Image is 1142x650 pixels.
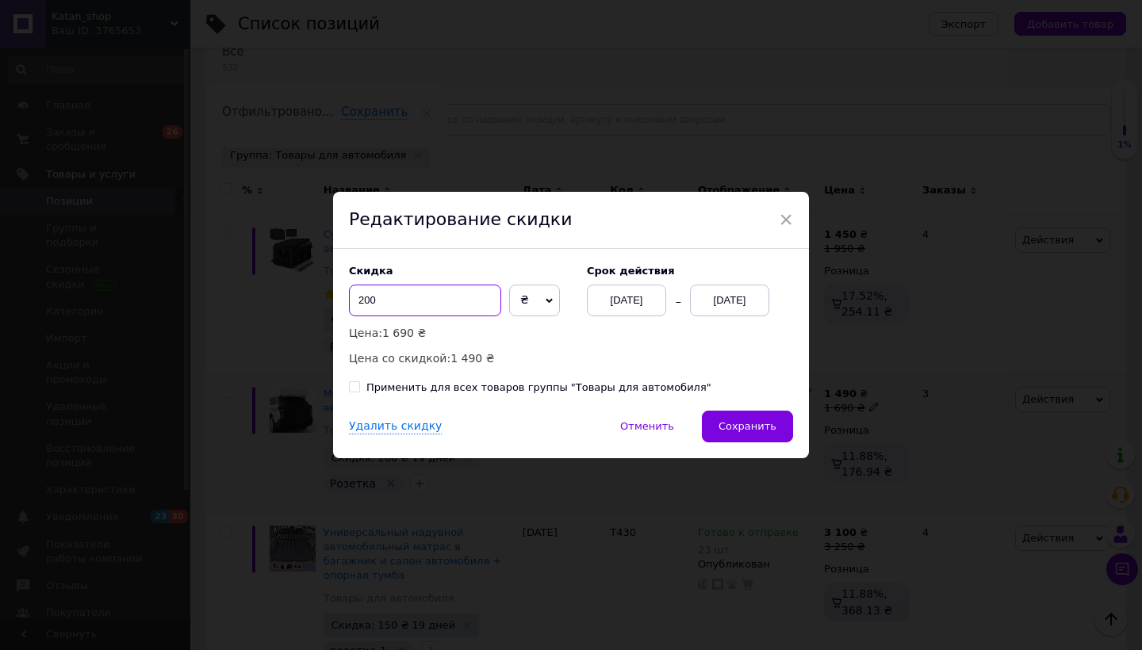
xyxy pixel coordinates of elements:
[620,420,674,432] span: Отменить
[702,411,793,442] button: Сохранить
[349,265,393,277] span: Скидка
[450,352,494,365] span: 1 490 ₴
[719,420,776,432] span: Сохранить
[349,324,571,342] p: Цена:
[349,350,571,367] p: Цена со скидкой:
[349,209,572,229] span: Редактирование скидки
[690,285,769,316] div: [DATE]
[779,206,793,233] span: ×
[604,411,691,442] button: Отменить
[382,327,426,339] span: 1 690 ₴
[349,419,442,435] div: Удалить скидку
[587,265,793,277] label: Cрок действия
[349,285,501,316] input: 0
[520,293,529,306] span: ₴
[366,380,711,395] div: Применить для всех товаров группы "Товары для автомобиля"
[587,285,666,316] div: [DATE]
